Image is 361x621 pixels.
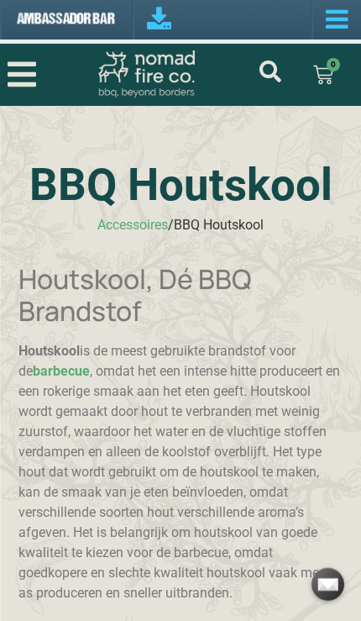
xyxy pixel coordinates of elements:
span: / [168,217,174,233]
p: is de meest gebruikte brandstof voor de , omdat het een intense hitte produceert en een rokerige ... [18,341,343,603]
a: barbecue [33,363,90,379]
img: Nomad Fire Co [98,50,195,98]
span: 0 [327,58,340,71]
h1: BBQ Houtskool [18,163,343,208]
h2: Houtskool, Dé BBQ Brandstof [18,263,343,328]
span: BBQ Houtskool [174,217,264,233]
a: Accessoires [97,217,168,233]
div: Open/Close Menu [8,58,37,91]
strong: Houtskool [18,343,80,359]
a: mijn account [259,61,281,82]
nav: breadcrumbs [97,215,264,235]
a: 0 [293,55,353,95]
